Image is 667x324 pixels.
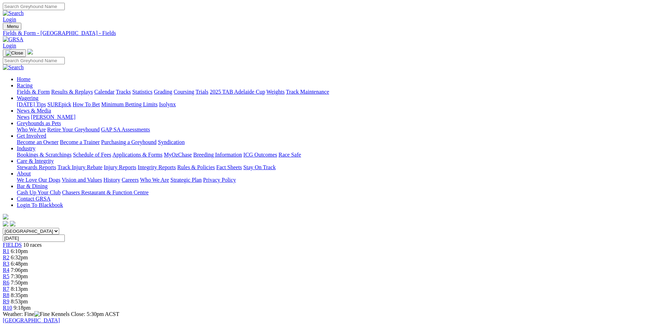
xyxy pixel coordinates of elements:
a: History [103,177,120,183]
a: Track Maintenance [286,89,329,95]
a: SUREpick [47,101,71,107]
a: Applications & Forms [112,152,162,158]
span: 10 races [23,242,42,248]
a: Trials [195,89,208,95]
a: R10 [3,305,12,311]
div: Greyhounds as Pets [17,127,664,133]
span: Kennels Close: 5:30pm ACST [51,311,119,317]
span: 7:30pm [11,273,28,279]
img: Fine [34,311,50,317]
span: R8 [3,292,9,298]
a: We Love Our Dogs [17,177,60,183]
img: GRSA [3,36,23,43]
a: R3 [3,261,9,267]
div: Bar & Dining [17,189,664,196]
a: Login [3,16,16,22]
a: Breeding Information [193,152,242,158]
span: 8:53pm [11,298,28,304]
span: 6:10pm [11,248,28,254]
a: Integrity Reports [138,164,176,170]
a: Tracks [116,89,131,95]
span: 7:06pm [11,267,28,273]
span: 7:50pm [11,280,28,286]
button: Toggle navigation [3,49,26,57]
a: [PERSON_NAME] [31,114,75,120]
a: Get Involved [17,133,46,139]
a: Statistics [132,89,153,95]
span: 9:18pm [14,305,31,311]
a: Fact Sheets [216,164,242,170]
input: Select date [3,235,65,242]
a: FIELDS [3,242,22,248]
a: Login To Blackbook [17,202,63,208]
a: Results & Replays [51,89,93,95]
a: Strategic Plan [171,177,202,183]
a: Vision and Values [62,177,102,183]
a: News [17,114,29,120]
a: Stewards Reports [17,164,56,170]
a: R5 [3,273,9,279]
img: twitter.svg [10,221,15,226]
a: Greyhounds as Pets [17,120,61,126]
a: ICG Outcomes [243,152,277,158]
a: Become an Owner [17,139,58,145]
a: Syndication [158,139,185,145]
span: R4 [3,267,9,273]
a: Cash Up Your Club [17,189,61,195]
button: Toggle navigation [3,23,21,30]
a: R7 [3,286,9,292]
a: Weights [266,89,285,95]
a: Fields & Form - [GEOGRAPHIC_DATA] - Fields [3,30,664,36]
input: Search [3,3,65,10]
div: About [17,177,664,183]
a: Racing [17,82,33,88]
a: [DATE] Tips [17,101,46,107]
a: Industry [17,145,35,151]
a: Login [3,43,16,49]
a: Fields & Form [17,89,50,95]
a: 2025 TAB Adelaide Cup [210,89,265,95]
a: R6 [3,280,9,286]
span: R9 [3,298,9,304]
div: News & Media [17,114,664,120]
a: About [17,171,31,177]
span: R2 [3,254,9,260]
span: 6:48pm [11,261,28,267]
a: Bookings & Scratchings [17,152,71,158]
a: Coursing [174,89,194,95]
div: Industry [17,152,664,158]
a: Become a Trainer [60,139,100,145]
span: Menu [7,24,19,29]
span: Weather: Fine [3,311,51,317]
a: Retire Your Greyhound [47,127,100,132]
a: R1 [3,248,9,254]
a: Grading [154,89,172,95]
a: MyOzChase [164,152,192,158]
a: Care & Integrity [17,158,54,164]
img: logo-grsa-white.png [3,214,8,219]
a: Chasers Restaurant & Function Centre [62,189,148,195]
div: Wagering [17,101,664,108]
img: Search [3,64,24,71]
span: 8:13pm [11,286,28,292]
a: Rules & Policies [177,164,215,170]
a: How To Bet [73,101,100,107]
a: News & Media [17,108,51,114]
a: Home [17,76,30,82]
a: Isolynx [159,101,176,107]
img: Search [3,10,24,16]
a: Minimum Betting Limits [101,101,158,107]
span: 6:32pm [11,254,28,260]
a: Who We Are [17,127,46,132]
div: Get Involved [17,139,664,145]
a: Contact GRSA [17,196,50,202]
a: Purchasing a Greyhound [101,139,157,145]
a: Privacy Policy [203,177,236,183]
